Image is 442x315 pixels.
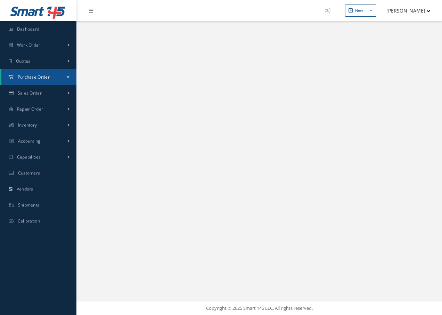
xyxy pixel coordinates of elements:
span: Work Order [17,42,41,48]
span: Inventory [18,122,37,128]
span: Accounting [18,138,41,144]
span: Capabilities [17,154,41,160]
span: Shipments [18,202,40,208]
button: [PERSON_NAME] [380,4,431,17]
span: Vendors [17,186,33,192]
div: Copyright © 2025 Smart 145 LLC. All rights reserved. [83,305,435,312]
span: Repair Order [17,106,43,112]
span: Calibration [18,218,40,224]
span: Dashboard [17,26,40,32]
span: Customers [18,170,40,176]
a: Purchase Order [1,69,76,85]
span: Quotes [16,58,31,64]
span: Sales Order [18,90,42,96]
button: New [345,5,376,17]
div: New [355,8,363,14]
span: Purchase Order [18,74,50,80]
